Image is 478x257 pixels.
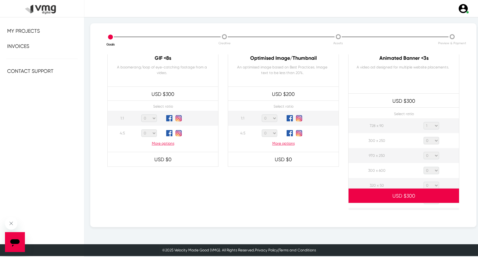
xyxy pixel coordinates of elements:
p: 320 x 50 [350,183,404,188]
img: facebook_logo.png [287,115,293,121]
a: user [454,3,472,14]
img: facebook_logo.png [287,130,293,136]
p: 728 x 90 [350,123,404,128]
h6: Animated Banner <3s [355,55,453,61]
img: user [458,3,469,14]
iframe: Button to launch messaging window [5,232,25,252]
p: 300 [349,189,459,203]
p: 300 x 250 [350,138,404,143]
img: 2016_instagram_logo_new.png [296,130,302,136]
p: 4:5 [109,130,135,136]
a: Privacy Policy [255,248,278,252]
span: USD $ [392,98,406,104]
img: 2016_instagram_logo_new.png [176,130,182,136]
span: USD $ [154,157,168,162]
a: Terms and Conditions [279,248,316,252]
span: USD $ [152,91,166,97]
p: Creative [168,41,281,45]
span: USD $ [275,157,289,162]
h6: GIF <8s [114,55,212,61]
span: USD $ [272,91,286,97]
p: 300 [108,87,218,101]
img: facebook_logo.png [166,130,172,136]
p: 4:5 [230,130,255,136]
p: A video ad designed for multiple website placements. [355,64,451,70]
h6: Optimised Image/Thumbnail [234,55,332,61]
p: 300 [349,94,459,108]
img: 2016_instagram_logo_new.png [176,115,182,121]
span: Invoices [7,43,29,49]
p: 1:1 [230,115,255,121]
img: facebook_logo.png [166,115,172,121]
p: More options [108,141,218,146]
span: USD $ [392,193,406,199]
p: An optimised image based on Best Practices. Image text to be less than 20%. [234,64,330,76]
p: Goals [54,42,167,47]
p: 300 x 600 [350,168,404,173]
span: Hi. Need any help? [4,4,45,9]
p: 970 x 250 [350,153,404,158]
p: 200 [228,87,339,101]
p: Select ratio [228,104,339,109]
img: 2016_instagram_logo_new.png [296,115,302,121]
p: Select ratio [108,104,218,109]
p: 1:1 [109,115,135,121]
p: 0 [228,153,339,166]
p: A boomerang/loop of eye-catching footage from a video. [114,64,210,76]
span: Contact Support [7,68,54,74]
p: Select ratio [349,111,459,117]
p: 0 [108,153,218,166]
p: Assets [281,41,395,45]
iframe: Close message [5,217,17,230]
span: My Projects [7,28,40,34]
p: More options [228,141,339,146]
